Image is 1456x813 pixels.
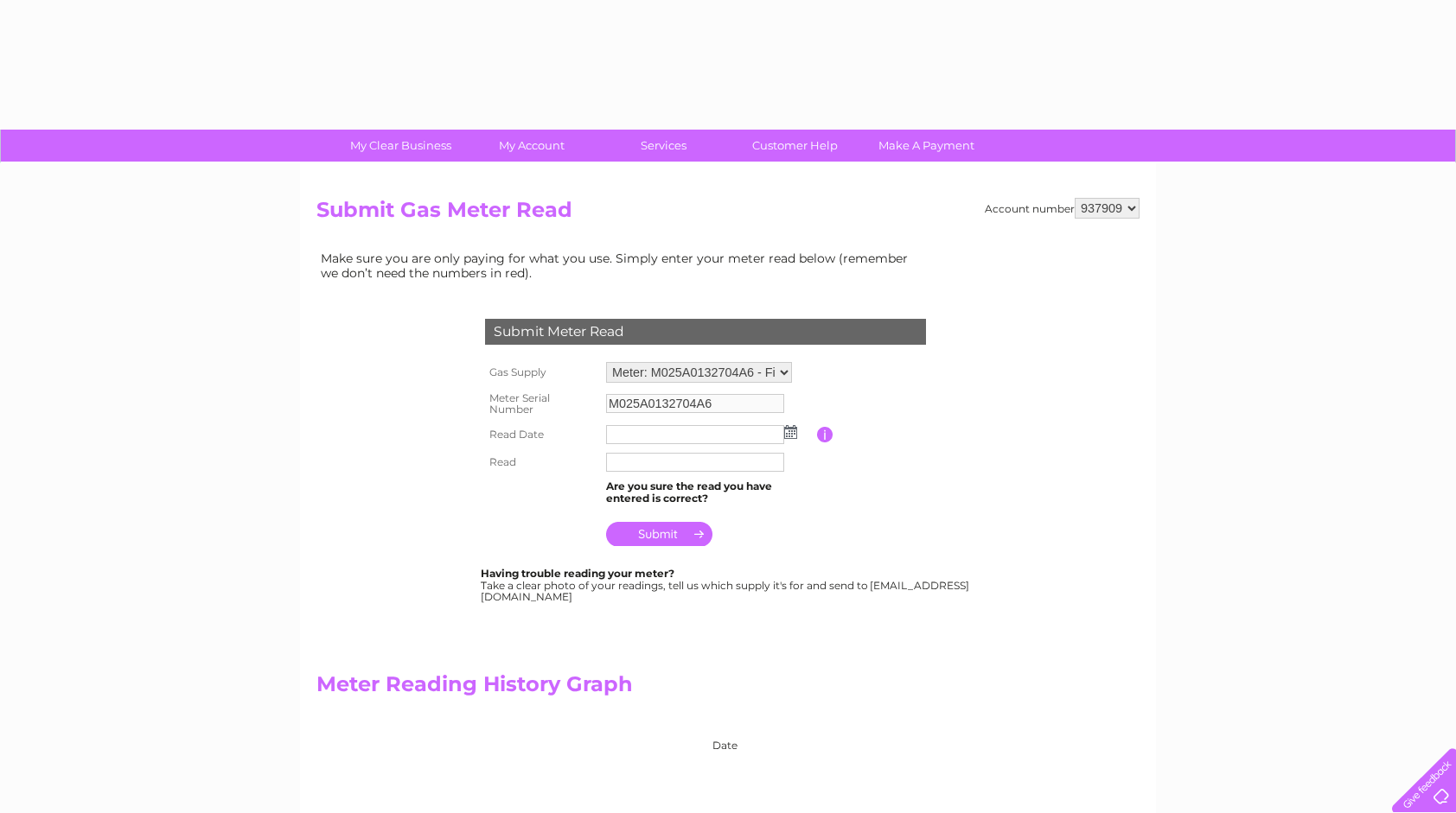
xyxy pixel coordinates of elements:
th: Read Date [481,421,602,448]
td: Are you sure the read you have entered is correct? [602,476,817,509]
a: Customer Help [724,130,866,162]
h2: Meter Reading History Graph [316,672,922,705]
img: ... [784,425,797,439]
h2: Submit Gas Meter Read [316,198,1140,231]
div: Date [437,722,922,752]
td: Make sure you are only paying for what you use. Simply enter your meter read below (remember we d... [316,247,922,283]
a: My Account [461,130,603,162]
th: Gas Supply [481,358,602,387]
input: Information [817,427,833,442]
div: Take a clear photo of your readings, tell us which supply it's for and send to [EMAIL_ADDRESS][DO... [481,568,972,603]
th: Read [481,448,602,476]
input: Submit [606,522,712,546]
a: Services [592,130,735,162]
div: Account number [985,198,1140,219]
b: Having trouble reading your meter? [481,567,674,580]
div: Submit Meter Read [485,319,926,345]
th: Meter Serial Number [481,387,602,422]
a: Make A Payment [855,130,998,162]
a: My Clear Business [329,130,472,162]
